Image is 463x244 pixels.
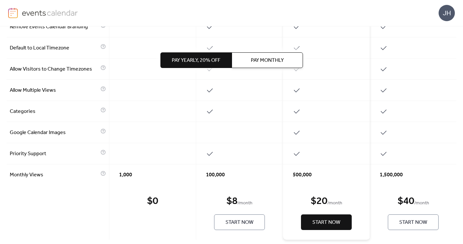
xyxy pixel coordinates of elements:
[327,199,342,207] span: / month
[214,214,265,230] button: Start Now
[301,214,352,230] button: Start Now
[10,150,99,158] span: Priority Support
[160,52,232,68] button: Pay Yearly, 20% off
[22,8,78,18] img: logo-type
[388,214,439,230] button: Start Now
[147,195,158,208] div: $ 0
[8,8,18,18] img: logo
[10,23,99,31] span: Remove Events Calendar Branding
[10,87,99,94] span: Allow Multiple Views
[232,52,303,68] button: Pay Monthly
[414,199,429,207] span: / month
[380,171,403,179] span: 1,500,000
[10,108,99,115] span: Categories
[206,171,225,179] span: 100,000
[10,44,99,52] span: Default to Local Timezone
[10,171,99,179] span: Monthly Views
[226,195,238,208] div: $ 8
[10,65,99,73] span: Allow Visitors to Change Timezones
[238,199,252,207] span: / month
[251,57,284,64] span: Pay Monthly
[439,5,455,21] div: JH
[312,219,340,226] span: Start Now
[119,171,132,179] span: 1,000
[311,195,327,208] div: $ 20
[225,219,253,226] span: Start Now
[293,171,312,179] span: 500,000
[399,219,427,226] span: Start Now
[172,57,220,64] span: Pay Yearly, 20% off
[10,129,99,137] span: Google Calendar Images
[398,195,414,208] div: $ 40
